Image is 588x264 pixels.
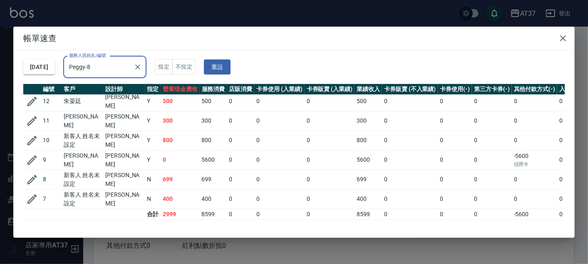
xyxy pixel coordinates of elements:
[254,131,305,150] td: 0
[512,189,558,209] td: 0
[305,111,355,131] td: 0
[62,111,103,131] td: [PERSON_NAME]
[23,59,55,75] button: [DATE]
[514,160,556,168] p: 信用卡
[382,209,438,220] td: 0
[254,91,305,111] td: 0
[305,170,355,189] td: 0
[438,111,472,131] td: 0
[355,189,382,209] td: 400
[254,111,305,131] td: 0
[145,84,161,95] th: 指定
[355,209,382,220] td: 8599
[472,189,512,209] td: 0
[41,111,62,131] td: 11
[145,209,161,220] td: 合計
[305,150,355,170] td: 0
[227,189,254,209] td: 0
[382,170,438,189] td: 0
[227,209,254,220] td: 0
[512,170,558,189] td: 0
[200,131,227,150] td: 800
[254,150,305,170] td: 0
[41,131,62,150] td: 10
[155,59,173,75] button: 指定
[305,84,355,95] th: 卡券販賣 (入業績)
[512,111,558,131] td: 0
[438,84,472,95] th: 卡券使用(-)
[145,170,161,189] td: N
[355,170,382,189] td: 699
[438,91,472,111] td: 0
[227,84,254,95] th: 店販消費
[227,131,254,150] td: 0
[41,91,62,111] td: 12
[512,150,558,170] td: -5600
[41,84,62,95] th: 編號
[472,84,512,95] th: 第三方卡券(-)
[472,111,512,131] td: 0
[103,84,145,95] th: 設計師
[355,150,382,170] td: 5600
[382,91,438,111] td: 0
[103,91,145,111] td: [PERSON_NAME]
[512,84,558,95] th: 其他付款方式(-)
[227,170,254,189] td: 0
[382,189,438,209] td: 0
[382,131,438,150] td: 0
[145,111,161,131] td: Y
[382,111,438,131] td: 0
[103,170,145,189] td: [PERSON_NAME]
[69,52,106,59] label: 服務人員姓名/編號
[200,111,227,131] td: 300
[62,170,103,189] td: 新客人 姓名未設定
[41,150,62,170] td: 9
[438,209,472,220] td: 0
[512,91,558,111] td: 0
[62,131,103,150] td: 新客人 姓名未設定
[41,189,62,209] td: 7
[132,61,144,73] button: Clear
[472,209,512,220] td: 0
[438,131,472,150] td: 0
[41,170,62,189] td: 8
[227,150,254,170] td: 0
[305,209,355,220] td: 0
[103,150,145,170] td: [PERSON_NAME]
[227,111,254,131] td: 0
[355,131,382,150] td: 800
[382,150,438,170] td: 0
[103,111,145,131] td: [PERSON_NAME]
[145,189,161,209] td: N
[355,84,382,95] th: 業績收入
[161,170,200,189] td: 699
[200,150,227,170] td: 5600
[145,131,161,150] td: Y
[161,209,200,220] td: 2999
[204,59,231,75] button: 重設
[355,91,382,111] td: 500
[62,91,103,111] td: 朱晏廷
[161,111,200,131] td: 300
[172,59,196,75] button: 不指定
[472,91,512,111] td: 0
[254,84,305,95] th: 卡券使用 (入業績)
[227,91,254,111] td: 0
[305,91,355,111] td: 0
[472,170,512,189] td: 0
[103,189,145,209] td: [PERSON_NAME]
[512,131,558,150] td: 0
[161,189,200,209] td: 400
[161,131,200,150] td: 800
[200,91,227,111] td: 500
[62,150,103,170] td: [PERSON_NAME]
[438,150,472,170] td: 0
[13,27,575,50] h2: 帳單速查
[382,84,438,95] th: 卡券販賣 (不入業績)
[62,84,103,95] th: 客戶
[200,189,227,209] td: 400
[62,189,103,209] td: 新客人 姓名未設定
[512,209,558,220] td: -5600
[145,91,161,111] td: Y
[472,150,512,170] td: 0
